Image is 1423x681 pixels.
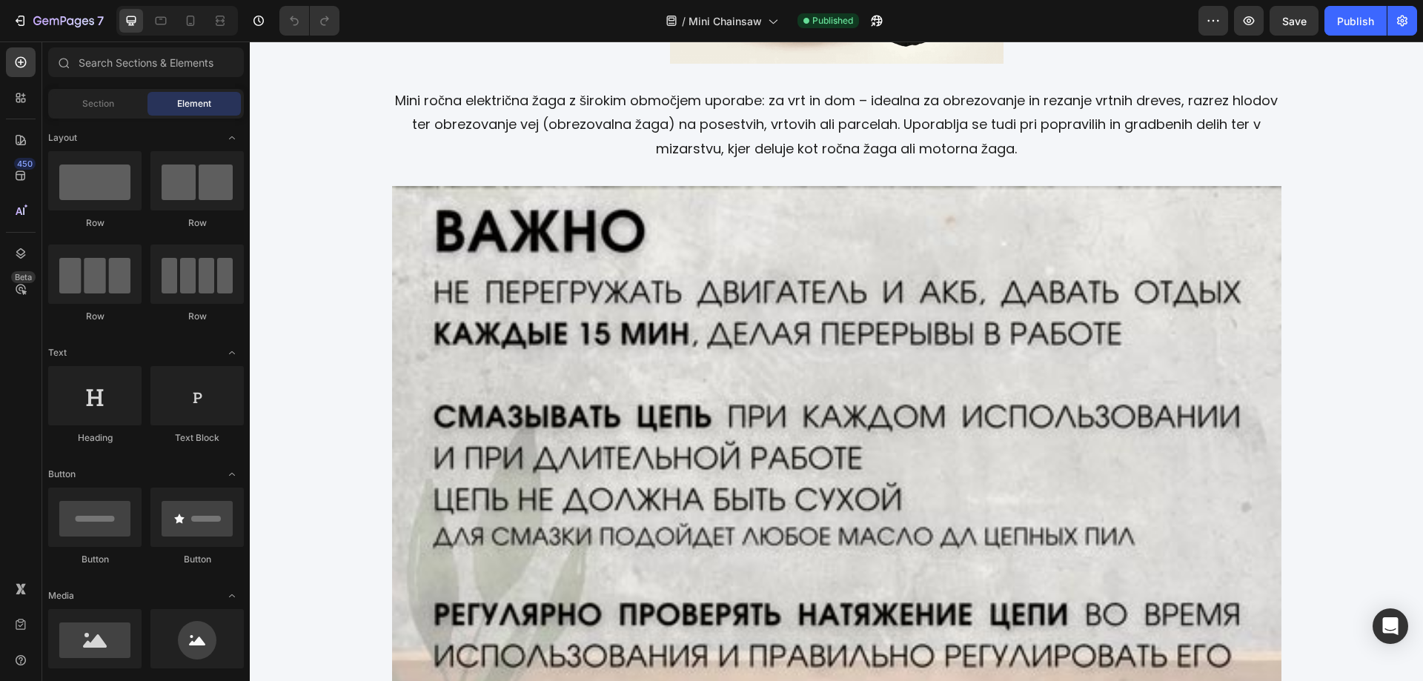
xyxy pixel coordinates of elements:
div: Row [150,310,244,323]
span: Media [48,589,74,602]
div: 450 [14,158,36,170]
span: Toggle open [220,341,244,365]
span: Layout [48,131,77,144]
div: Row [48,310,142,323]
div: Button [48,553,142,566]
iframe: Design area [250,41,1423,681]
div: Row [150,216,244,230]
span: Published [812,14,853,27]
span: Toggle open [220,462,244,486]
div: Publish [1337,13,1374,29]
span: Text [48,346,67,359]
input: Search Sections & Elements [48,47,244,77]
span: Save [1282,15,1307,27]
div: Undo/Redo [279,6,339,36]
div: Open Intercom Messenger [1373,608,1408,644]
div: Row [48,216,142,230]
div: Text Block [150,431,244,445]
div: Beta [11,271,36,283]
span: Button [48,468,76,481]
span: Mini Chainsaw [689,13,762,29]
span: Section [82,97,114,110]
p: 7 [97,12,104,30]
span: Toggle open [220,126,244,150]
span: Element [177,97,211,110]
span: / [682,13,686,29]
button: 7 [6,6,110,36]
span: Toggle open [220,584,244,608]
div: Button [150,553,244,566]
button: Save [1270,6,1318,36]
button: Publish [1324,6,1387,36]
div: Heading [48,431,142,445]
